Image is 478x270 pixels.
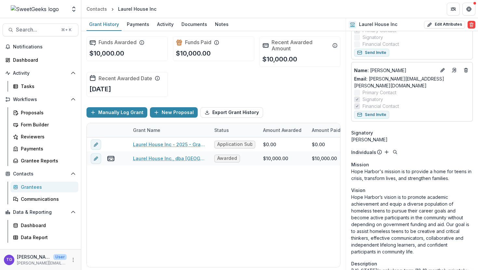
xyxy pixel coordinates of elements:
[391,148,399,156] button: Search
[21,196,73,202] div: Communications
[424,21,465,29] button: Edit Attributes
[449,65,459,75] a: Go to contact
[129,127,164,134] div: Grant Name
[351,149,376,156] p: Individuals
[363,89,396,96] span: Primary Contact
[363,96,383,103] span: Signatory
[308,123,357,137] div: Amount Paid
[84,4,110,14] a: Contacts
[179,18,210,31] a: Documents
[124,19,152,29] div: Payments
[10,81,78,92] a: Tasks
[3,42,78,52] button: Notifications
[462,66,470,74] button: Deletes
[99,75,152,82] h2: Recent Awarded Date
[217,156,237,161] span: Awarded
[154,19,176,29] div: Activity
[351,129,373,136] span: Signatory
[176,48,211,58] p: $10,000.00
[259,123,308,137] div: Amount Awarded
[89,48,124,58] p: $10,000.00
[210,123,259,137] div: Status
[21,145,73,152] div: Payments
[13,97,68,102] span: Workflows
[16,27,57,33] span: Search...
[462,3,475,16] button: Get Help
[447,3,460,16] button: Partners
[468,21,475,29] button: Delete
[124,18,152,31] a: Payments
[13,210,68,215] span: Data & Reporting
[86,18,122,31] a: Grant History
[21,109,73,116] div: Proposals
[354,67,436,74] p: [PERSON_NAME]
[351,161,369,168] span: Mission
[10,155,78,166] a: Grantee Reports
[351,260,377,267] span: Description
[312,155,337,162] div: $10,000.00
[351,194,473,255] p: Hope Harbor’s vision is to promote academic achievement and equip a diverse population of homeles...
[21,83,73,90] div: Tasks
[84,4,159,14] nav: breadcrumb
[86,19,122,29] div: Grant History
[99,39,137,45] h2: Funds Awarded
[3,169,78,179] button: Open Contacts
[354,68,369,73] span: Name :
[359,22,397,27] h2: Laurel House Inc
[3,55,78,65] a: Dashboard
[212,18,231,31] a: Notes
[179,19,210,29] div: Documents
[354,111,389,119] button: Send Invite
[10,232,78,243] a: Data Report
[259,127,305,134] div: Amount Awarded
[86,6,107,12] div: Contacts
[69,3,78,16] button: Open entity switcher
[354,67,436,74] a: Name: [PERSON_NAME]
[53,254,67,260] p: User
[10,194,78,204] a: Communications
[154,18,176,31] a: Activity
[129,123,210,137] div: Grant Name
[150,107,198,118] button: New Proposal
[272,39,330,52] h2: Recent Awarded Amount
[21,234,73,241] div: Data Report
[200,107,263,118] button: Export Grant History
[263,141,276,148] div: $0.00
[312,141,325,148] div: $0.00
[91,139,101,150] button: edit
[21,133,73,140] div: Reviewers
[354,49,389,57] button: Send Invite
[354,75,470,89] a: Email: [PERSON_NAME][EMAIL_ADDRESS][PERSON_NAME][DOMAIN_NAME]
[17,260,67,266] p: [PERSON_NAME][EMAIL_ADDRESS][DOMAIN_NAME]
[383,148,391,156] button: Add
[3,23,78,36] button: Search...
[11,5,59,13] img: SweetGeeks logo
[89,84,111,94] p: [DATE]
[91,153,101,164] button: edit
[10,119,78,130] a: Form Builder
[133,155,206,162] a: Laurel House Inc., dba [GEOGRAPHIC_DATA] - 2025 - Sweet Geeks Foundation Grant Application
[363,103,399,109] span: Financial Contact
[118,6,156,12] div: Laurel House Inc
[69,256,77,264] button: More
[10,143,78,154] a: Payments
[10,182,78,192] a: Grantees
[439,66,446,74] button: Edit
[212,19,231,29] div: Notes
[3,94,78,105] button: Open Workflows
[351,136,473,143] div: [PERSON_NAME]
[21,184,73,190] div: Grantees
[86,107,147,118] button: Manually Log Grant
[185,39,211,45] h2: Funds Paid
[3,68,78,78] button: Open Activity
[354,76,367,82] span: Email:
[17,253,51,260] p: [PERSON_NAME]
[10,107,78,118] a: Proposals
[13,71,68,76] span: Activity
[13,44,76,50] span: Notifications
[10,131,78,142] a: Reviewers
[312,127,340,134] p: Amount Paid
